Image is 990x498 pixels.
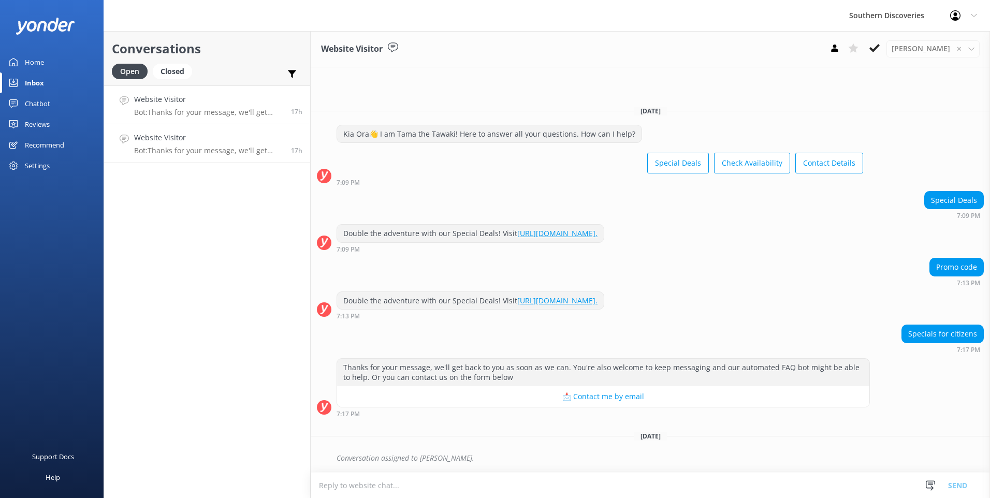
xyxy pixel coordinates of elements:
div: Special Deals [925,192,983,209]
div: Promo code [930,258,983,276]
div: Reviews [25,114,50,135]
strong: 7:17 PM [957,347,980,353]
button: Contact Details [795,153,863,173]
span: [DATE] [634,432,667,441]
div: Sep 10 2025 07:09pm (UTC +12:00) Pacific/Auckland [337,179,863,186]
div: Recommend [25,135,64,155]
span: [DATE] [634,107,667,115]
strong: 7:09 PM [337,180,360,186]
div: Sep 10 2025 07:17pm (UTC +12:00) Pacific/Auckland [901,346,984,353]
div: Double the adventure with our Special Deals! Visit [337,225,604,242]
a: Website VisitorBot:Thanks for your message, we'll get back to you as soon as we can. You're also ... [104,85,310,124]
img: yonder-white-logo.png [16,18,75,35]
span: Sep 10 2025 07:17pm (UTC +12:00) Pacific/Auckland [291,107,302,116]
div: Sep 10 2025 07:13pm (UTC +12:00) Pacific/Auckland [929,279,984,286]
strong: 7:13 PM [337,313,360,319]
strong: 7:09 PM [957,213,980,219]
strong: 7:13 PM [957,280,980,286]
div: Kia Ora👋 I am Tama the Tawaki! Here to answer all your questions. How can I help? [337,125,642,143]
div: Chatbot [25,93,50,114]
a: Website VisitorBot:Thanks for your message, we'll get back to you as soon as we can. You're also ... [104,124,310,163]
button: Check Availability [714,153,790,173]
h3: Website Visitor [321,42,383,56]
strong: 7:17 PM [337,411,360,417]
p: Bot: Thanks for your message, we'll get back to you as soon as we can. You're also welcome to kee... [134,146,283,155]
div: Inbox [25,72,44,93]
div: Open [112,64,148,79]
button: 📩 Contact me by email [337,386,869,407]
div: Sep 10 2025 07:13pm (UTC +12:00) Pacific/Auckland [337,312,604,319]
a: [URL][DOMAIN_NAME]. [517,296,598,305]
a: Open [112,65,153,77]
div: Specials for citizens [902,325,983,343]
strong: 7:09 PM [337,246,360,253]
h4: Website Visitor [134,94,283,105]
h4: Website Visitor [134,132,283,143]
div: Help [46,467,60,488]
div: Sep 10 2025 07:17pm (UTC +12:00) Pacific/Auckland [337,410,870,417]
div: Thanks for your message, we'll get back to you as soon as we can. You're also welcome to keep mes... [337,359,869,386]
h2: Conversations [112,39,302,58]
span: Sep 10 2025 07:13pm (UTC +12:00) Pacific/Auckland [291,146,302,155]
div: Support Docs [32,446,74,467]
div: Closed [153,64,192,79]
a: Closed [153,65,197,77]
div: Sep 10 2025 07:09pm (UTC +12:00) Pacific/Auckland [337,245,604,253]
button: Special Deals [647,153,709,173]
div: Settings [25,155,50,176]
div: Home [25,52,44,72]
a: [URL][DOMAIN_NAME]. [517,228,598,238]
div: 2025-09-11T00:43:30.115 [317,449,984,467]
div: Sep 10 2025 07:09pm (UTC +12:00) Pacific/Auckland [924,212,984,219]
div: Conversation assigned to [PERSON_NAME]. [337,449,984,467]
div: Double the adventure with our Special Deals! Visit [337,292,604,310]
p: Bot: Thanks for your message, we'll get back to you as soon as we can. You're also welcome to kee... [134,108,283,117]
